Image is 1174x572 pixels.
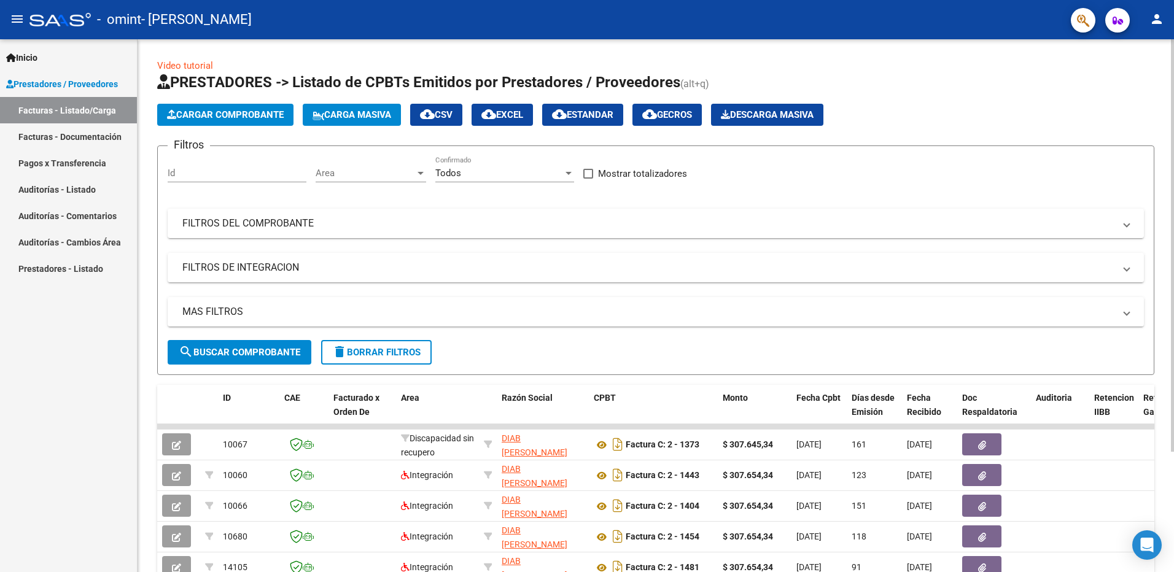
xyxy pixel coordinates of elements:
a: Video tutorial [157,60,213,71]
datatable-header-cell: Retencion IIBB [1089,385,1138,439]
i: Descargar documento [610,465,626,485]
span: Razón Social [502,393,553,403]
strong: Factura C: 2 - 1443 [626,471,699,481]
span: - omint [97,6,141,33]
i: Descargar documento [610,527,626,546]
mat-icon: delete [332,344,347,359]
span: Facturado x Orden De [333,393,379,417]
span: [DATE] [907,470,932,480]
span: Monto [723,393,748,403]
span: Area [401,393,419,403]
span: CPBT [594,393,616,403]
button: Buscar Comprobante [168,340,311,365]
button: EXCEL [472,104,533,126]
mat-panel-title: MAS FILTROS [182,305,1114,319]
datatable-header-cell: Area [396,385,479,439]
mat-expansion-panel-header: MAS FILTROS [168,297,1144,327]
span: Retencion IIBB [1094,393,1134,417]
mat-icon: menu [10,12,25,26]
mat-icon: cloud_download [420,107,435,122]
span: [DATE] [796,531,822,541]
span: [DATE] [796,501,822,511]
span: Gecros [642,109,692,120]
span: Prestadores / Proveedores [6,77,118,91]
datatable-header-cell: Días desde Emisión [847,385,902,439]
datatable-header-cell: Facturado x Orden De [328,385,396,439]
button: Gecros [632,104,702,126]
span: 10680 [223,531,247,541]
span: [DATE] [796,470,822,480]
span: Mostrar totalizadores [598,166,687,181]
div: 27354985654 [502,493,584,519]
span: 151 [852,501,866,511]
span: 123 [852,470,866,480]
div: Open Intercom Messenger [1132,530,1162,560]
span: 10066 [223,501,247,511]
mat-expansion-panel-header: FILTROS DE INTEGRACION [168,253,1144,282]
span: PRESTADORES -> Listado de CPBTs Emitidos por Prestadores / Proveedores [157,74,680,91]
datatable-header-cell: Doc Respaldatoria [957,385,1031,439]
div: 27354985654 [502,524,584,549]
span: Borrar Filtros [332,347,421,358]
span: Doc Respaldatoria [962,393,1017,417]
span: Integración [401,501,453,511]
mat-icon: cloud_download [642,107,657,122]
div: 27354985654 [502,462,584,488]
button: Borrar Filtros [321,340,432,365]
datatable-header-cell: CPBT [589,385,718,439]
mat-expansion-panel-header: FILTROS DEL COMPROBANTE [168,209,1144,238]
span: Inicio [6,51,37,64]
span: Fecha Recibido [907,393,941,417]
span: Descarga Masiva [721,109,814,120]
h3: Filtros [168,136,210,153]
datatable-header-cell: Auditoria [1031,385,1089,439]
strong: $ 307.654,34 [723,531,773,541]
datatable-header-cell: CAE [279,385,328,439]
strong: Factura C: 2 - 1373 [626,440,699,450]
span: Integración [401,562,453,572]
strong: Factura C: 2 - 1404 [626,501,699,511]
button: CSV [410,104,462,126]
span: 10067 [223,439,247,449]
span: Días desde Emisión [852,393,895,417]
div: 27354985654 [502,431,584,457]
mat-icon: search [179,344,193,359]
mat-icon: cloud_download [552,107,567,122]
mat-panel-title: FILTROS DEL COMPROBANTE [182,217,1114,230]
mat-icon: cloud_download [481,107,496,122]
button: Cargar Comprobante [157,104,293,126]
app-download-masive: Descarga masiva de comprobantes (adjuntos) [711,104,823,126]
mat-icon: person [1149,12,1164,26]
span: ID [223,393,231,403]
i: Descargar documento [610,435,626,454]
strong: $ 307.654,34 [723,470,773,480]
span: 14105 [223,562,247,572]
span: EXCEL [481,109,523,120]
strong: $ 307.654,34 [723,562,773,572]
span: [DATE] [907,562,932,572]
datatable-header-cell: Monto [718,385,791,439]
span: CSV [420,109,453,120]
span: DIAB [PERSON_NAME] [502,433,567,457]
span: Estandar [552,109,613,120]
span: DIAB [PERSON_NAME] [502,495,567,519]
span: Area [316,168,415,179]
span: Discapacidad sin recupero [401,433,474,457]
mat-panel-title: FILTROS DE INTEGRACION [182,261,1114,274]
button: Estandar [542,104,623,126]
button: Carga Masiva [303,104,401,126]
span: [DATE] [907,531,932,541]
span: 91 [852,562,861,572]
strong: Factura C: 2 - 1454 [626,532,699,542]
span: [DATE] [907,501,932,511]
span: DIAB [PERSON_NAME] [502,525,567,549]
span: Fecha Cpbt [796,393,841,403]
span: Integración [401,531,453,541]
datatable-header-cell: Razón Social [497,385,589,439]
span: 161 [852,439,866,449]
span: [DATE] [796,562,822,572]
span: Carga Masiva [313,109,391,120]
button: Descarga Masiva [711,104,823,126]
span: - [PERSON_NAME] [141,6,252,33]
datatable-header-cell: Fecha Recibido [902,385,957,439]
